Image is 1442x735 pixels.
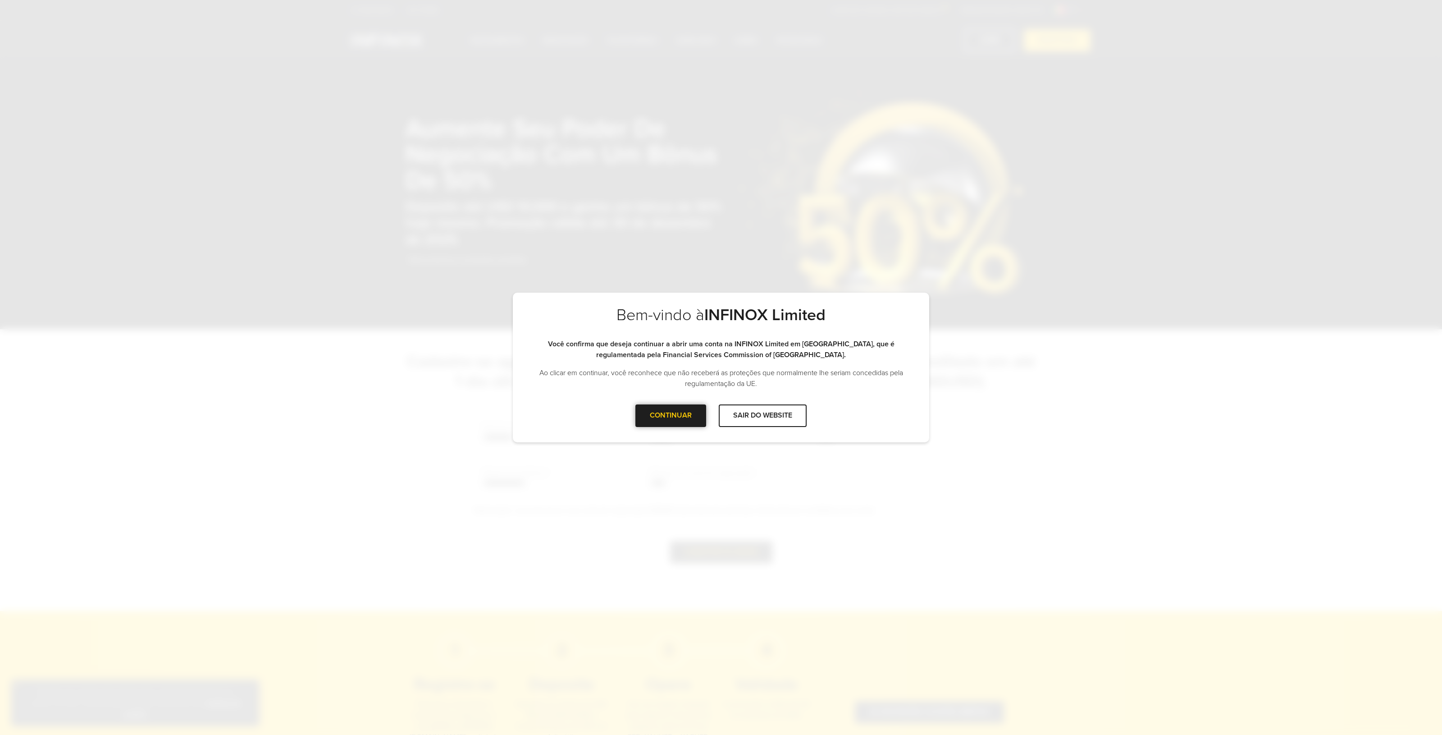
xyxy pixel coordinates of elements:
div: SAIR DO WEBSITE [719,404,807,427]
p: Ao clicar em continuar, você reconhece que não receberá as proteções que normalmente lhe seriam c... [531,367,911,389]
div: CONTINUAR [635,404,706,427]
strong: Você confirma que deseja continuar a abrir uma conta na INFINOX Limited em [GEOGRAPHIC_DATA], que... [548,340,894,359]
h2: Bem-vindo à [531,305,911,339]
strong: INFINOX Limited [704,305,826,325]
